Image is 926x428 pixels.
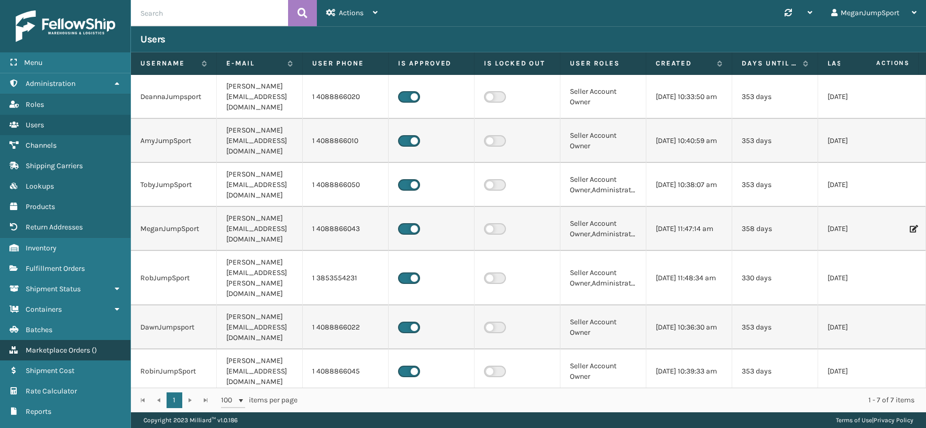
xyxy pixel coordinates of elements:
[26,387,77,396] span: Rate Calculator
[910,225,916,233] i: Edit
[24,58,42,67] span: Menu
[226,59,282,68] label: E-mail
[26,305,62,314] span: Containers
[131,349,217,393] td: RobinJumpSport
[560,207,646,251] td: Seller Account Owner,Administrators
[26,202,55,211] span: Products
[732,119,818,163] td: 353 days
[26,284,81,293] span: Shipment Status
[92,346,97,355] span: ( )
[818,305,904,349] td: [DATE] 11:08:50 am
[560,251,646,305] td: Seller Account Owner,Administrators
[836,416,872,424] a: Terms of Use
[217,207,303,251] td: [PERSON_NAME][EMAIL_ADDRESS][DOMAIN_NAME]
[217,251,303,305] td: [PERSON_NAME][EMAIL_ADDRESS][PERSON_NAME][DOMAIN_NAME]
[742,59,798,68] label: Days until password expires
[560,119,646,163] td: Seller Account Owner
[140,59,196,68] label: Username
[26,141,57,150] span: Channels
[16,10,115,42] img: logo
[217,349,303,393] td: [PERSON_NAME][EMAIL_ADDRESS][DOMAIN_NAME]
[26,244,57,253] span: Inventory
[26,346,90,355] span: Marketplace Orders
[131,119,217,163] td: AmyJumpSport
[818,349,904,393] td: [DATE] 04:07:02 pm
[144,412,238,428] p: Copyright 2023 Milliard™ v 1.0.186
[570,59,636,68] label: User Roles
[818,163,904,207] td: [DATE] 09:11:46 am
[217,75,303,119] td: [PERSON_NAME][EMAIL_ADDRESS][DOMAIN_NAME]
[732,305,818,349] td: 353 days
[656,59,712,68] label: Created
[646,305,732,349] td: [DATE] 10:36:30 am
[646,207,732,251] td: [DATE] 11:47:14 am
[303,119,389,163] td: 1 4088866010
[818,207,904,251] td: [DATE] 10:19:40 am
[131,305,217,349] td: DawnJumpsport
[874,416,913,424] a: Privacy Policy
[26,407,51,416] span: Reports
[26,223,83,232] span: Return Addresses
[818,251,904,305] td: [DATE] 12:11:06 pm
[312,395,914,405] div: 1 - 7 of 7 items
[26,100,44,109] span: Roles
[303,305,389,349] td: 1 4088866022
[217,163,303,207] td: [PERSON_NAME][EMAIL_ADDRESS][DOMAIN_NAME]
[560,305,646,349] td: Seller Account Owner
[303,75,389,119] td: 1 4088866020
[303,163,389,207] td: 1 4088866050
[339,8,363,17] span: Actions
[217,119,303,163] td: [PERSON_NAME][EMAIL_ADDRESS][DOMAIN_NAME]
[828,59,884,68] label: Last Seen
[221,395,237,405] span: 100
[303,207,389,251] td: 1 4088866043
[560,163,646,207] td: Seller Account Owner,Administrators
[26,325,52,334] span: Batches
[732,163,818,207] td: 353 days
[732,251,818,305] td: 330 days
[818,75,904,119] td: [DATE] 08:15:19 am
[26,79,75,88] span: Administration
[732,75,818,119] td: 353 days
[646,75,732,119] td: [DATE] 10:33:50 am
[732,349,818,393] td: 353 days
[26,161,83,170] span: Shipping Carriers
[26,366,74,375] span: Shipment Cost
[303,251,389,305] td: 1 3853554231
[312,59,379,68] label: User phone
[26,182,54,191] span: Lookups
[560,349,646,393] td: Seller Account Owner
[167,392,182,408] a: 1
[732,207,818,251] td: 358 days
[818,119,904,163] td: [DATE] 09:17:41 am
[646,163,732,207] td: [DATE] 10:38:07 am
[484,59,550,68] label: Is Locked Out
[843,54,916,72] span: Actions
[398,59,465,68] label: Is Approved
[836,412,913,428] div: |
[26,264,85,273] span: Fulfillment Orders
[646,251,732,305] td: [DATE] 11:48:34 am
[221,392,297,408] span: items per page
[646,349,732,393] td: [DATE] 10:39:33 am
[560,75,646,119] td: Seller Account Owner
[131,251,217,305] td: RobJumpSport
[303,349,389,393] td: 1 4088866045
[131,75,217,119] td: DeannaJumpsport
[131,207,217,251] td: MeganJumpSport
[217,305,303,349] td: [PERSON_NAME][EMAIL_ADDRESS][DOMAIN_NAME]
[646,119,732,163] td: [DATE] 10:40:59 am
[26,120,44,129] span: Users
[140,33,166,46] h3: Users
[131,163,217,207] td: TobyJumpSport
